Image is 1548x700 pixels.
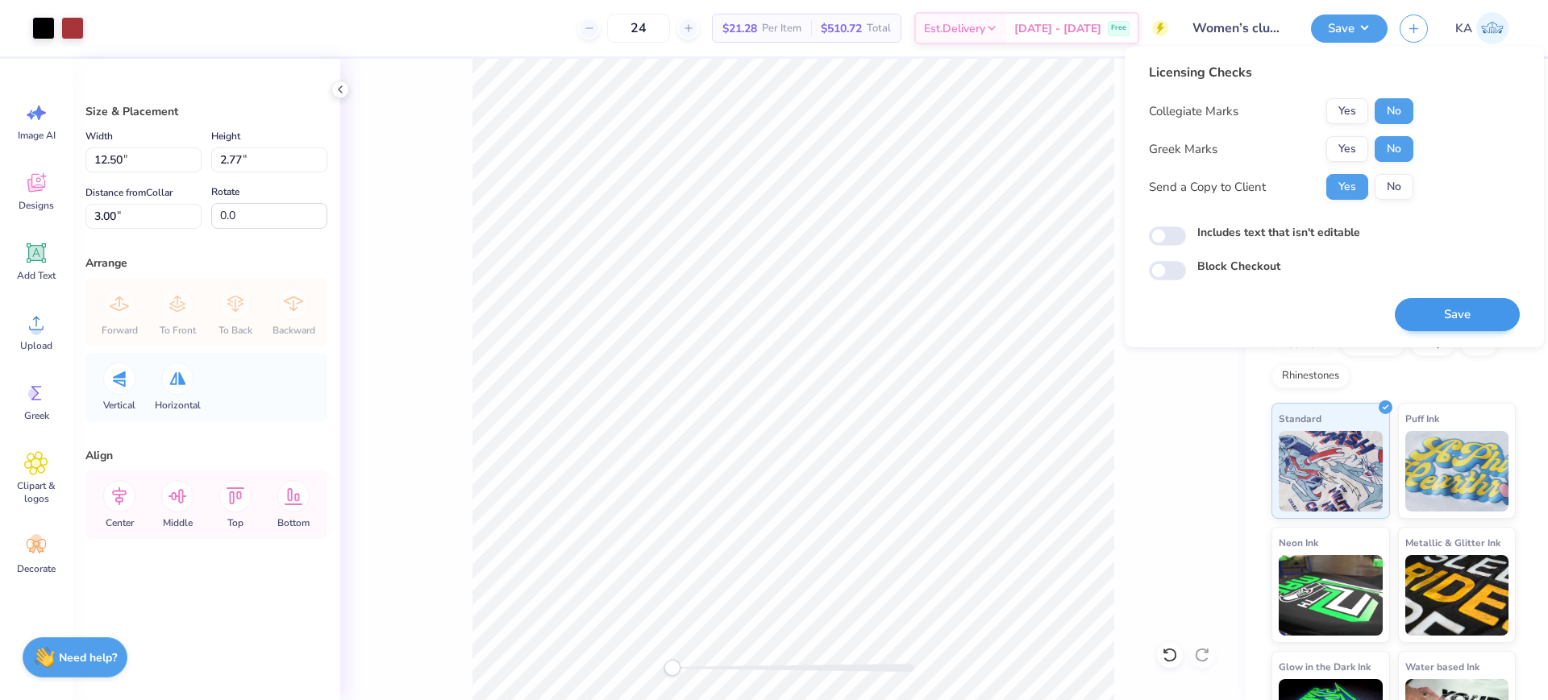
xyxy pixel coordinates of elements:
[24,409,49,422] span: Greek
[106,516,134,529] span: Center
[1279,658,1371,675] span: Glow in the Dark Ink
[1455,19,1472,38] span: KA
[163,516,193,529] span: Middle
[1326,174,1368,200] button: Yes
[85,126,113,146] label: Width
[1279,555,1383,636] img: Neon Ink
[1395,298,1520,331] button: Save
[1279,534,1318,551] span: Neon Ink
[1111,23,1126,34] span: Free
[1375,174,1413,200] button: No
[1405,658,1479,675] span: Water based Ink
[1405,534,1500,551] span: Metallic & Glitter Ink
[1405,555,1509,636] img: Metallic & Glitter Ink
[924,20,985,37] span: Est. Delivery
[59,650,117,665] strong: Need help?
[1448,12,1516,44] a: KA
[85,447,327,464] div: Align
[85,183,173,202] label: Distance from Collar
[1271,364,1350,388] div: Rhinestones
[1279,431,1383,512] img: Standard
[19,199,54,212] span: Designs
[155,399,201,412] span: Horizontal
[211,126,240,146] label: Height
[103,399,135,412] span: Vertical
[277,516,310,529] span: Bottom
[10,479,63,505] span: Clipart & logos
[85,103,327,120] div: Size & Placement
[1326,98,1368,124] button: Yes
[1279,410,1321,427] span: Standard
[20,339,52,352] span: Upload
[1405,410,1439,427] span: Puff Ink
[1014,20,1101,37] span: [DATE] - [DATE]
[211,182,239,201] label: Rotate
[1149,140,1217,159] div: Greek Marks
[1326,136,1368,162] button: Yes
[17,562,56,575] span: Decorate
[664,660,680,676] div: Accessibility label
[1375,98,1413,124] button: No
[607,14,670,43] input: – –
[17,269,56,282] span: Add Text
[85,255,327,271] div: Arrange
[867,20,891,37] span: Total
[1197,258,1280,275] label: Block Checkout
[1197,224,1360,241] label: Includes text that isn't editable
[1149,178,1266,197] div: Send a Copy to Client
[722,20,757,37] span: $21.28
[1405,431,1509,512] img: Puff Ink
[821,20,862,37] span: $510.72
[1375,136,1413,162] button: No
[1476,12,1508,44] img: Kate Agsalon
[18,129,56,142] span: Image AI
[1149,63,1413,82] div: Licensing Checks
[1180,12,1299,44] input: Untitled Design
[227,516,243,529] span: Top
[762,20,801,37] span: Per Item
[1311,14,1388,43] button: Save
[1149,102,1238,121] div: Collegiate Marks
